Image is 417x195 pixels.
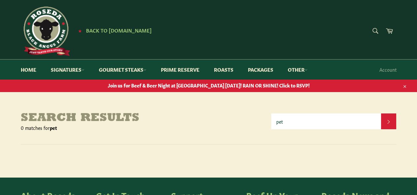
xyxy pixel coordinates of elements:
[78,28,82,33] span: ★
[21,112,271,125] h1: Search results
[376,60,400,79] a: Account
[21,7,70,56] img: Roseda Beef
[271,113,381,129] input: Search
[75,28,152,33] a: ★ Back to [DOMAIN_NAME]
[207,60,240,80] a: Roasts
[14,60,43,80] a: Home
[44,60,91,80] a: Signatures
[50,124,57,131] strong: pet
[92,60,153,80] a: Gourmet Steaks
[154,60,206,80] a: Prime Reserve
[241,60,280,80] a: Packages
[86,27,152,34] span: Back to [DOMAIN_NAME]
[281,60,314,80] a: Other
[21,125,271,131] p: 0 matches for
